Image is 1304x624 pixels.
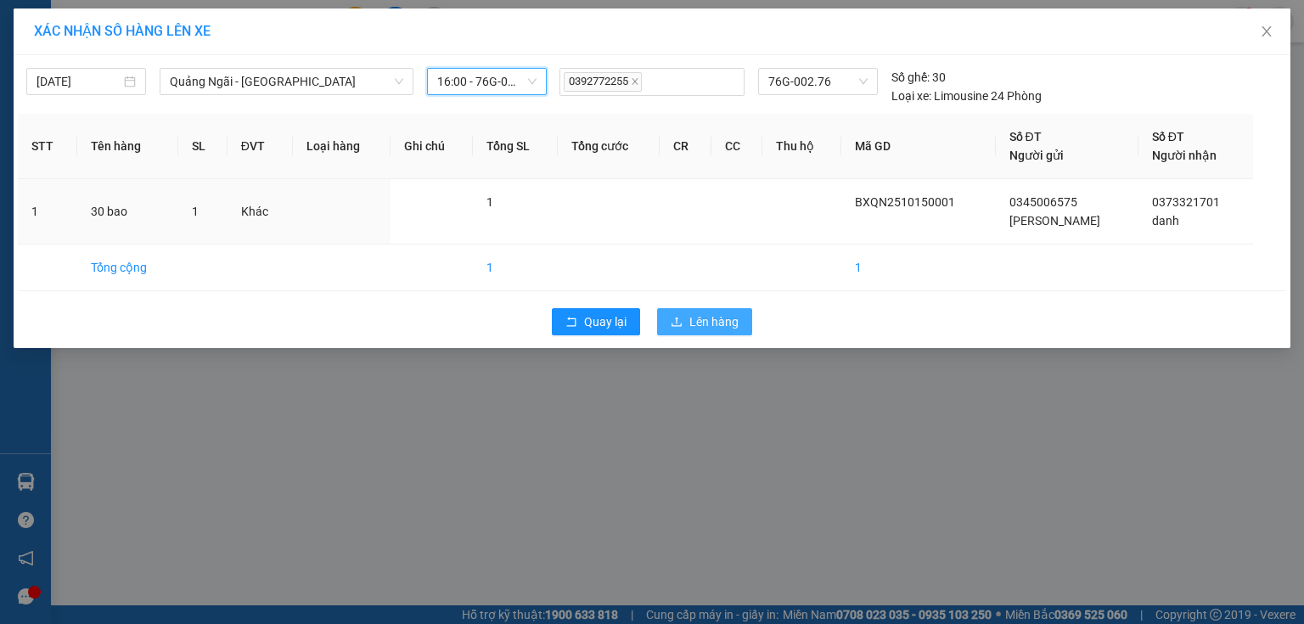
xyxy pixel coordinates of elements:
span: Quảng Ngãi - Vũng Tàu [170,69,403,94]
span: 0373321701 [1152,195,1220,209]
span: [PERSON_NAME] [1009,214,1100,228]
th: Tên hàng [77,114,178,179]
span: BXQN2510150001 [855,195,955,209]
th: Ghi chú [391,114,473,179]
span: 76G-002.76 [768,69,867,94]
th: Tổng SL [473,114,558,179]
span: 16:00 - 76G-002.76 [437,69,537,94]
strong: Tổng đài hỗ trợ: 0914 113 973 - 0982 113 973 - 0919 113 973 - [62,108,253,140]
span: Lên hàng [689,312,739,331]
span: Người gửi [1009,149,1064,162]
th: Loại hàng [293,114,391,179]
td: Tổng cộng [77,245,178,291]
th: SL [178,114,228,179]
span: Số ĐT [1009,130,1042,143]
span: upload [671,316,683,329]
th: STT [18,114,77,179]
span: XÁC NHẬN SỐ HÀNG LÊN XE [34,23,211,39]
span: Người nhận [1152,149,1217,162]
td: 1 [841,245,995,291]
button: uploadLên hàng [657,308,752,335]
span: Loại xe: [891,87,931,105]
span: rollback [565,316,577,329]
span: 0345006575 [1009,195,1077,209]
span: 1 [486,195,493,209]
span: close [631,77,639,86]
span: down [394,76,404,87]
span: danh [1152,214,1179,228]
div: Limousine 24 Phòng [891,87,1042,105]
th: CC [711,114,762,179]
span: Số ĐT [1152,130,1184,143]
td: 1 [473,245,558,291]
span: 1 [192,205,199,218]
strong: [PERSON_NAME] ([PERSON_NAME][GEOGRAPHIC_DATA][PERSON_NAME]) [48,14,267,104]
span: Quay lại [584,312,627,331]
th: ĐVT [228,114,293,179]
td: 30 bao [77,179,178,245]
span: Số ghế: [891,68,930,87]
th: Mã GD [841,114,995,179]
button: rollbackQuay lại [552,308,640,335]
div: 30 [891,68,946,87]
th: Tổng cước [558,114,660,179]
span: 0392772255 [564,72,642,92]
td: 1 [18,179,77,245]
th: CR [660,114,711,179]
span: close [1260,25,1273,38]
button: Close [1243,8,1290,56]
td: Khác [228,179,293,245]
input: 15/10/2025 [37,72,121,91]
img: logo [8,47,44,126]
th: Thu hộ [762,114,841,179]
